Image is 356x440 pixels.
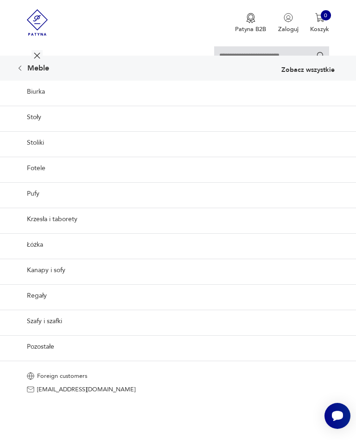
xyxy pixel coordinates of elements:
img: Ikona koperty [27,386,34,393]
img: Ikona medalu [246,13,255,23]
p: Koszyk [310,25,329,33]
div: 0 [321,10,331,20]
iframe: Smartsupp widget button [324,403,350,429]
a: [EMAIL_ADDRESS][DOMAIN_NAME] [27,386,330,393]
p: Zaloguj [278,25,299,33]
button: 0Koszyk [310,13,329,33]
p: Foreign customers [37,373,87,379]
button: Zaloguj [278,13,299,33]
button: Szukaj [316,51,325,60]
img: Ikonka użytkownika [284,13,293,22]
img: Ikona koszyka [315,13,324,22]
button: Patyna B2B [235,13,266,33]
a: Ikona medaluPatyna B2B [235,13,266,33]
div: Meble [16,64,49,72]
a: Zobacz wszystkie [281,67,335,73]
a: Foreign customers [27,372,330,380]
img: World icon [27,372,34,380]
p: Patyna B2B [235,25,266,33]
p: [EMAIL_ADDRESS][DOMAIN_NAME] [37,387,135,392]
